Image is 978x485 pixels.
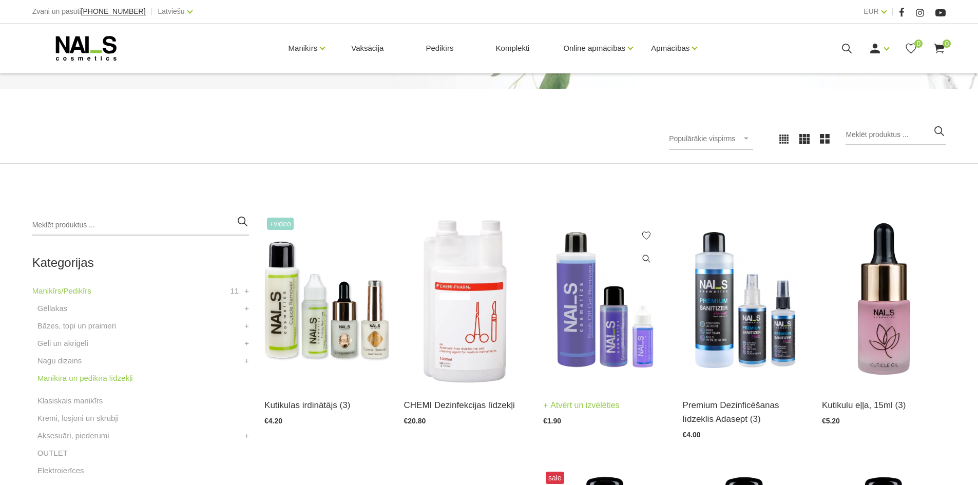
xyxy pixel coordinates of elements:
img: Pielietošanas sfēra profesionālai lietošanai: Medicīnisks līdzeklis paredzēts roku un virsmu dezi... [682,215,806,385]
a: + [244,320,249,332]
span: | [892,5,894,18]
img: Mitrinoša, mīkstinoša un aromātiska kutikulas eļļa. Bagāta ar nepieciešamo omega-3, 6 un 9, kā ar... [822,215,946,385]
a: Elektroierīces [37,464,84,477]
a: Nagu dizains [37,355,82,367]
span: €20.80 [404,417,426,425]
a: OUTLET [37,447,68,459]
a: + [244,337,249,350]
span: €1.90 [543,417,561,425]
img: STERISEPT INSTRU 1L (SPORICĪDS)Sporicīds instrumentu dezinfekcijas un mazgāšanas līdzeklis invent... [404,215,528,385]
a: Manikīrs [289,28,318,69]
span: €5.20 [822,417,840,425]
a: Komplekti [488,24,538,73]
a: [PHONE_NUMBER] [81,8,146,15]
a: Geli un akrigeli [37,337,88,350]
a: Bāzes, topi un praimeri [37,320,116,332]
div: Zvani un pasūti [32,5,146,18]
a: Gēllakas [37,302,67,315]
span: €4.20 [264,417,282,425]
a: Manikīrs/Pedikīrs [32,285,91,297]
input: Meklēt produktus ... [846,125,946,145]
span: 11 [230,285,239,297]
a: Kutikulas irdinātājs (3) [264,398,388,412]
a: Kutikulu eļļa, 15ml (3) [822,398,946,412]
span: sale [546,472,564,484]
img: Profesionāls šķīdums gellakas un citu “soak off” produktu ātrai noņemšanai.Nesausina rokas.Tilpum... [543,215,667,385]
span: 0 [914,40,923,48]
h2: Kategorijas [32,256,249,269]
a: Premium Dezinficēšanas līdzeklis Adasept (3) [682,398,806,426]
span: Populārākie vispirms [669,134,735,143]
a: + [244,355,249,367]
span: | [151,5,153,18]
a: + [244,302,249,315]
a: + [244,285,249,297]
a: + [244,430,249,442]
a: Apmācības [651,28,689,69]
a: Online apmācības [563,28,625,69]
span: +Video [267,218,294,230]
a: Pedikīrs [417,24,462,73]
span: 0 [943,40,951,48]
a: Klasiskais manikīrs [37,395,103,407]
a: Latviešu [158,5,185,17]
span: €4.00 [682,431,700,439]
img: Līdzeklis kutikulas mīkstināšanai un irdināšanai vien pāris sekunžu laikā. Ideāli piemērots kutik... [264,215,388,385]
a: Aksesuāri, piederumi [37,430,109,442]
span: [PHONE_NUMBER] [81,7,146,15]
input: Meklēt produktus ... [32,215,249,236]
a: Vaksācija [343,24,392,73]
a: CHEMI Dezinfekcijas līdzekļi [404,398,528,412]
a: Manikīra un pedikīra līdzekļi [37,372,133,384]
a: Atvērt un izvēlēties [543,398,620,413]
a: EUR [864,5,879,17]
a: 0 [905,42,917,55]
a: 0 [933,42,946,55]
a: Krēmi, losjoni un skrubji [37,412,119,424]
